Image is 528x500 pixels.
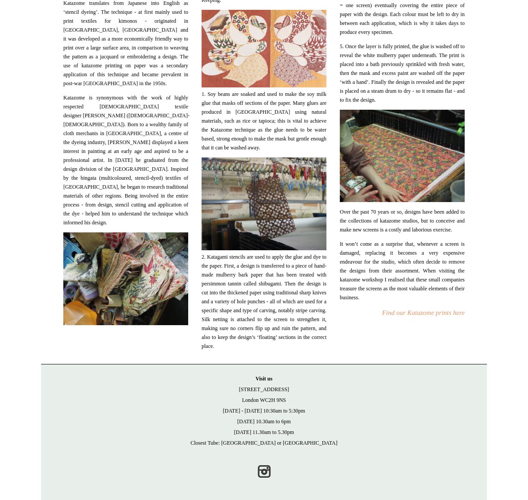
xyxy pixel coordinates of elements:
p: [STREET_ADDRESS] London WC2H 9NS [DATE] - [DATE] 10:30am to 5:30pm [DATE] 10.30am to 6pm [DATE] 1... [50,373,478,448]
span: 1. Soy beans are soaked and used to make the soy milk glue that masks off sections of the paper. ... [202,90,326,152]
strong: Visit us [256,376,272,382]
a: Find our Katazome prints here [382,309,465,316]
span: 2. Katagami stencils are used to apply the glue and dye to the paper. First, a design is transfer... [202,252,326,351]
span: Katazome is synonymous with the work of highly respected [DEMOGRAPHIC_DATA] textile designer [PER... [63,93,188,227]
span: It won’t come as a surprise that, whenever a screen is damaged, replacing it becomes a very expen... [340,240,465,302]
a: Instagram [254,462,274,481]
span: Over the past 70 years or so, designs have been added to the collections of katazome studios, but... [340,207,465,234]
img: pf-be284f04--Choosing-Keeping-Katazome-.jpg [202,10,326,87]
img: pf-284f045a--Copyright-Choosing-Keeping-Katazome-2.png [202,157,326,250]
img: pf-9e29bb38--Copyright-Choosing-Keeping-Katazome-8.png [340,110,465,202]
span: 5. Once the layer is fully printed, the glue is washed off to reveal the white mulberry paper und... [340,42,465,104]
img: pf-045a8458--Copyright-Choosing-Keeping-Katazome-7.png [63,232,188,325]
